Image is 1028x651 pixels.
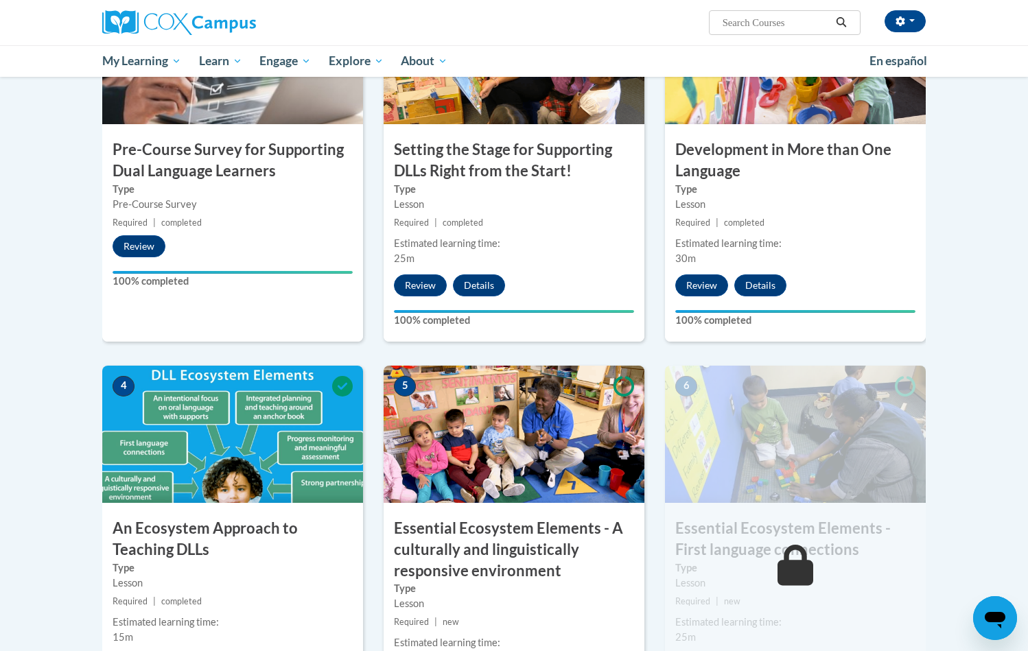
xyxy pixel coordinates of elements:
div: Lesson [675,576,915,591]
div: Estimated learning time: [394,635,634,650]
span: | [153,217,156,228]
button: Review [675,274,728,296]
h3: Essential Ecosystem Elements - A culturally and linguistically responsive environment [384,518,644,581]
span: | [153,596,156,606]
div: Lesson [675,197,915,212]
span: En español [869,54,927,68]
span: 30m [675,252,696,264]
span: Engage [259,53,311,69]
span: completed [724,217,764,228]
button: Account Settings [885,10,926,32]
span: completed [161,217,202,228]
img: Course Image [665,366,926,503]
label: 100% completed [394,313,634,328]
span: Required [675,217,710,228]
span: 6 [675,376,697,396]
img: Course Image [102,366,363,503]
span: completed [443,217,483,228]
span: My Learning [102,53,181,69]
img: Course Image [384,366,644,503]
a: Explore [320,45,393,77]
div: Pre-Course Survey [113,197,353,212]
span: 4 [113,376,135,396]
label: Type [394,581,634,596]
div: Estimated learning time: [675,615,915,630]
a: My Learning [93,45,190,77]
span: new [724,596,740,606]
div: Main menu [82,45,946,77]
span: 25m [675,631,696,643]
span: completed [161,596,202,606]
a: Engage [250,45,320,77]
span: | [434,617,437,627]
h3: Development in More than One Language [665,139,926,182]
input: Search Courses [721,14,831,31]
div: Lesson [394,596,634,611]
button: Search [831,14,852,31]
span: new [443,617,459,627]
div: Estimated learning time: [675,236,915,251]
span: | [434,217,437,228]
div: Your progress [394,310,634,313]
span: Required [394,217,429,228]
label: Type [113,560,353,576]
div: Lesson [394,197,634,212]
span: 5 [394,376,416,396]
span: Required [113,596,148,606]
span: | [716,217,719,228]
div: Your progress [113,271,353,274]
button: Review [394,274,447,296]
div: Estimated learning time: [394,236,634,251]
a: Cox Campus [102,10,363,35]
span: 25m [394,252,414,264]
span: Explore [329,53,384,69]
span: Learn [199,53,242,69]
span: Required [113,217,148,228]
h3: An Ecosystem Approach to Teaching DLLs [102,518,363,560]
span: Required [394,617,429,627]
div: Estimated learning time: [113,615,353,630]
label: Type [113,182,353,197]
label: Type [675,560,915,576]
img: Cox Campus [102,10,256,35]
label: Type [675,182,915,197]
button: Review [113,235,165,257]
h3: Essential Ecosystem Elements - First language connections [665,518,926,560]
div: Your progress [675,310,915,313]
span: Required [675,596,710,606]
div: Lesson [113,576,353,591]
span: | [716,596,719,606]
h3: Setting the Stage for Supporting DLLs Right from the Start! [384,139,644,182]
h3: Pre-Course Survey for Supporting Dual Language Learners [102,139,363,182]
label: 100% completed [675,313,915,328]
span: About [401,53,447,69]
label: Type [394,182,634,197]
label: 100% completed [113,274,353,289]
iframe: Button to launch messaging window [973,596,1017,640]
a: En español [861,47,936,75]
a: About [393,45,457,77]
a: Learn [190,45,251,77]
span: 15m [113,631,133,643]
button: Details [453,274,505,296]
button: Details [734,274,786,296]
